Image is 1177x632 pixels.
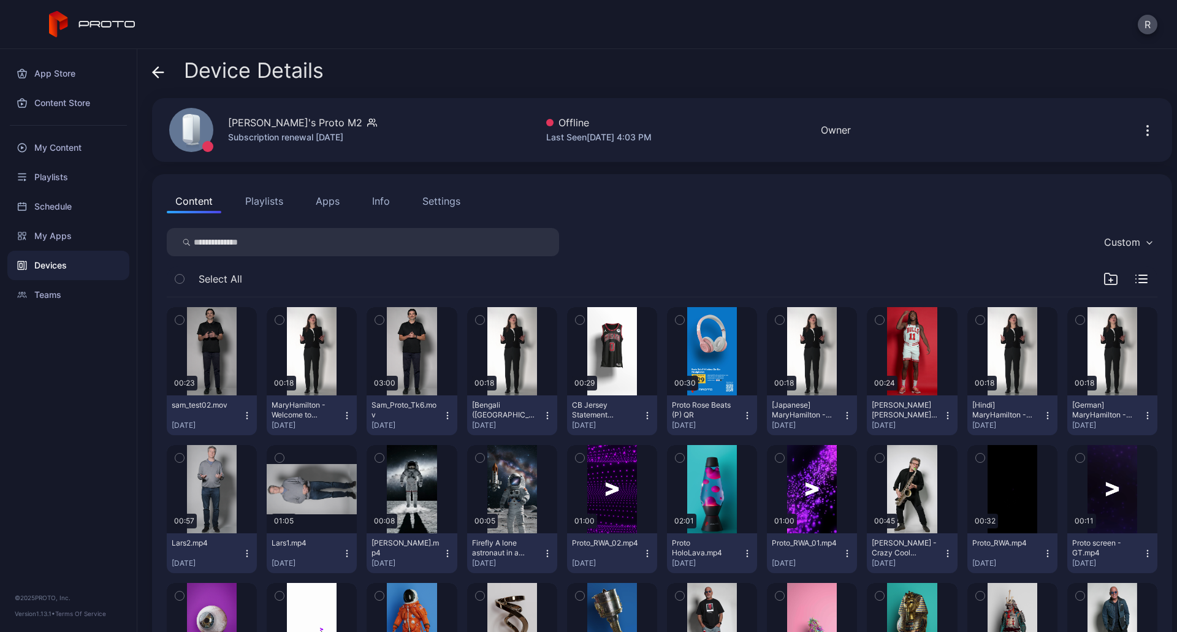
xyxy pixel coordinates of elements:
button: Info [364,189,398,213]
div: Proto Rose Beats (P) QR [672,400,739,420]
button: R [1138,15,1157,34]
div: Offline [546,115,652,130]
button: Proto_RWA_02.mp4[DATE] [567,533,657,573]
div: Lars2.mp4 [172,538,239,548]
button: Proto HoloLava.mp4[DATE] [667,533,757,573]
span: Device Details [184,59,324,82]
button: Settings [414,189,469,213]
div: [German] MaryHamilton - Welcome to San Fransisco.mp4 [1072,400,1140,420]
div: [DATE] [972,558,1043,568]
div: CB Jersey Statement Black.mp4 [572,400,639,420]
a: Terms Of Service [55,610,106,617]
a: Devices [7,251,129,280]
a: Playlists [7,162,129,192]
button: Firefly A lone astronaut in a modern white space suit stands on the moon's surface, his visor dis... [467,533,557,573]
div: Proto_RWA_02.mp4 [572,538,639,548]
button: [PERSON_NAME] [PERSON_NAME] 3.mp4[DATE] [867,395,957,435]
a: App Store [7,59,129,88]
div: [DATE] [672,421,742,430]
a: My Content [7,133,129,162]
div: Proto screen - GT.mp4 [1072,538,1140,558]
button: MaryHamilton - Welcome to [GEOGRAPHIC_DATA][PERSON_NAME]mp4[DATE] [267,395,357,435]
span: Version 1.13.1 • [15,610,55,617]
div: [DATE] [772,421,842,430]
div: [Japanese] MaryHamilton - Welcome to San Fransisco(1).mp4 [772,400,839,420]
button: [Bengali ([GEOGRAPHIC_DATA])] MaryHamilton - Welcome to [PERSON_NAME][GEOGRAPHIC_DATA]mp4[DATE] [467,395,557,435]
div: [DATE] [1072,421,1143,430]
div: [DATE] [272,421,342,430]
span: Select All [199,272,242,286]
div: [Hindi] MaryHamilton - Welcome to San Fransisco.mp4 [972,400,1040,420]
div: Subscription renewal [DATE] [228,130,377,145]
div: Proto_RWA.mp4 [972,538,1040,548]
button: [German] MaryHamilton - Welcome to [GEOGRAPHIC_DATA][PERSON_NAME]mp4[DATE] [1067,395,1157,435]
div: [DATE] [672,558,742,568]
div: [DATE] [472,421,543,430]
div: Custom [1104,236,1140,248]
div: [DATE] [172,421,242,430]
button: sam_test02.mov[DATE] [167,395,257,435]
button: CB Jersey Statement Black.mp4[DATE] [567,395,657,435]
div: [DATE] [472,558,543,568]
button: Content [167,189,221,213]
div: Info [372,194,390,208]
div: sam_test02.mov [172,400,239,410]
div: Last Seen [DATE] 4:03 PM [546,130,652,145]
button: Custom [1098,228,1157,256]
button: [PERSON_NAME].mp4[DATE] [367,533,457,573]
button: Proto Rose Beats (P) QR[DATE] [667,395,757,435]
div: CB Ayo Dosunmu 3.mp4 [872,400,939,420]
div: [DATE] [371,558,442,568]
button: Proto screen - GT.mp4[DATE] [1067,533,1157,573]
div: Sam_Proto_Tk6.mov [371,400,439,420]
button: Apps [307,189,348,213]
div: [DATE] [972,421,1043,430]
a: Teams [7,280,129,310]
div: [Bengali (India)] MaryHamilton - Welcome to San Fransisco.mp4 [472,400,539,420]
div: [DATE] [272,558,342,568]
div: [DATE] [572,421,642,430]
div: Lars_No_Motion.mp4 [371,538,439,558]
a: Schedule [7,192,129,221]
button: Proto_RWA_01.mp4[DATE] [767,533,857,573]
button: Lars2.mp4[DATE] [167,533,257,573]
a: Content Store [7,88,129,118]
div: Lars1.mp4 [272,538,339,548]
button: [Hindi] MaryHamilton - Welcome to [GEOGRAPHIC_DATA][PERSON_NAME]mp4[DATE] [967,395,1057,435]
button: [PERSON_NAME] - Crazy Cool Technology.mp4[DATE] [867,533,957,573]
button: [Japanese] MaryHamilton - Welcome to [GEOGRAPHIC_DATA][PERSON_NAME](1).mp4[DATE] [767,395,857,435]
div: Owner [821,123,851,137]
button: Lars1.mp4[DATE] [267,533,357,573]
button: Sam_Proto_Tk6.mov[DATE] [367,395,457,435]
div: [DATE] [572,558,642,568]
div: Scott Page - Crazy Cool Technology.mp4 [872,538,939,558]
a: My Apps [7,221,129,251]
div: [DATE] [172,558,242,568]
div: MaryHamilton - Welcome to San Fransisco.mp4 [272,400,339,420]
button: Playlists [237,189,292,213]
button: Proto_RWA.mp4[DATE] [967,533,1057,573]
div: © 2025 PROTO, Inc. [15,593,122,603]
div: Proto HoloLava.mp4 [672,538,739,558]
div: Firefly A lone astronaut in a modern white space suit stands on the moon's surface, his visor dis... [472,538,539,558]
div: Settings [422,194,460,208]
div: Proto_RWA_01.mp4 [772,538,839,548]
div: [DATE] [371,421,442,430]
div: [PERSON_NAME]'s Proto M2 [228,115,362,130]
div: [DATE] [872,558,942,568]
div: [DATE] [1072,558,1143,568]
div: [DATE] [772,558,842,568]
div: [DATE] [872,421,942,430]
